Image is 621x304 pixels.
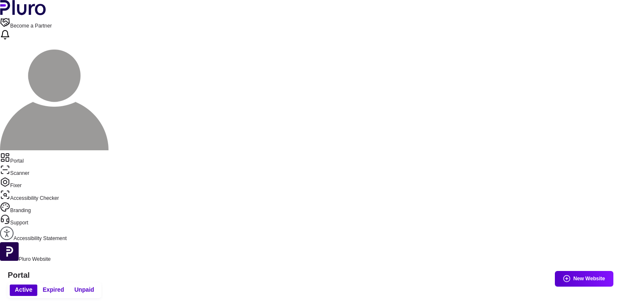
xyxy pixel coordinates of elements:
[74,286,94,294] span: Unpaid
[15,286,32,294] span: Active
[10,285,38,296] button: Active
[37,285,69,296] button: Expired
[555,271,613,287] button: New Website
[8,271,613,280] h1: Portal
[69,285,99,296] button: Unpaid
[43,286,64,294] span: Expired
